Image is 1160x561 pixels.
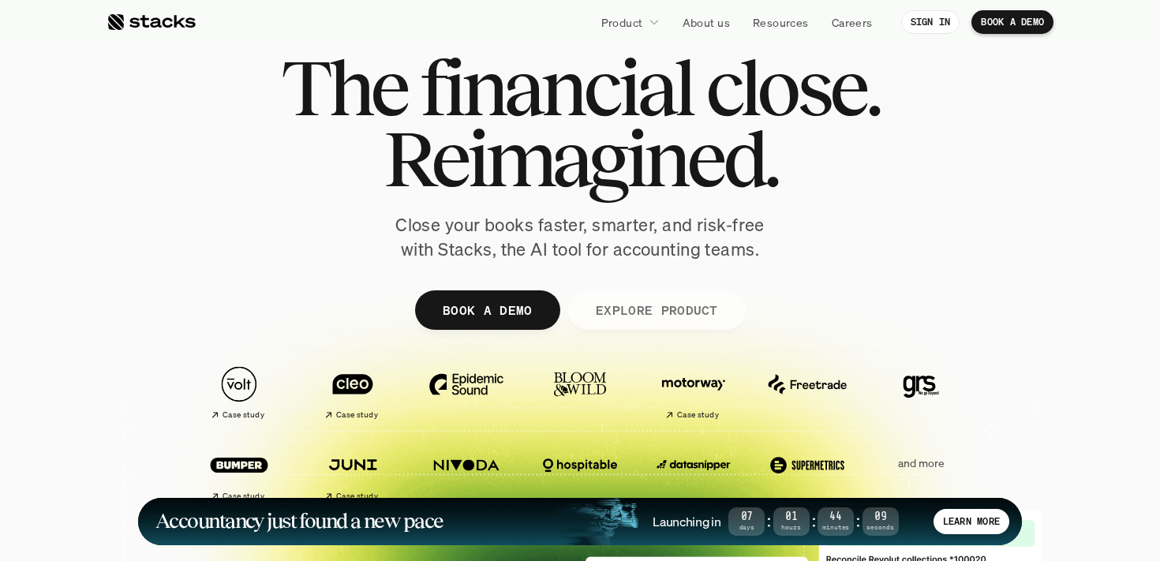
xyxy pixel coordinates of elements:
[595,298,717,321] p: EXPLORE PRODUCT
[863,525,899,530] span: Seconds
[155,512,443,530] h1: Accountancy just found a new pace
[336,492,378,501] h2: Case study
[384,123,777,194] span: Reimagined.
[773,525,810,530] span: Hours
[901,10,960,34] a: SIGN IN
[190,358,288,427] a: Case study
[383,213,777,262] p: Close your books faster, smarter, and risk-free with Stacks, the AI tool for accounting teams.
[728,513,765,522] span: 07
[677,410,719,420] h2: Case study
[872,457,970,470] p: and more
[911,17,951,28] p: SIGN IN
[420,52,692,123] span: financial
[304,439,402,507] a: Case study
[863,513,899,522] span: 09
[743,8,818,36] a: Resources
[186,365,256,376] a: Privacy Policy
[223,492,264,501] h2: Case study
[810,512,818,530] strong: :
[223,410,264,420] h2: Case study
[336,410,378,420] h2: Case study
[190,439,288,507] a: Case study
[765,512,773,530] strong: :
[728,525,765,530] span: Days
[818,513,854,522] span: 44
[601,14,643,31] p: Product
[705,52,879,123] span: close.
[683,14,730,31] p: About us
[854,512,862,530] strong: :
[653,513,720,530] h4: Launching in
[673,8,739,36] a: About us
[832,14,873,31] p: Careers
[753,14,809,31] p: Resources
[138,498,1022,545] a: Accountancy just found a new paceLaunching in07Days:01Hours:44Minutes:09SecondsLEARN MORE
[773,513,810,522] span: 01
[971,10,1053,34] a: BOOK A DEMO
[443,298,533,321] p: BOOK A DEMO
[304,358,402,427] a: Case study
[818,525,854,530] span: Minutes
[943,516,1000,527] p: LEARN MORE
[645,358,743,427] a: Case study
[415,290,560,330] a: BOOK A DEMO
[281,52,406,123] span: The
[822,8,882,36] a: Careers
[567,290,745,330] a: EXPLORE PRODUCT
[981,17,1044,28] p: BOOK A DEMO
